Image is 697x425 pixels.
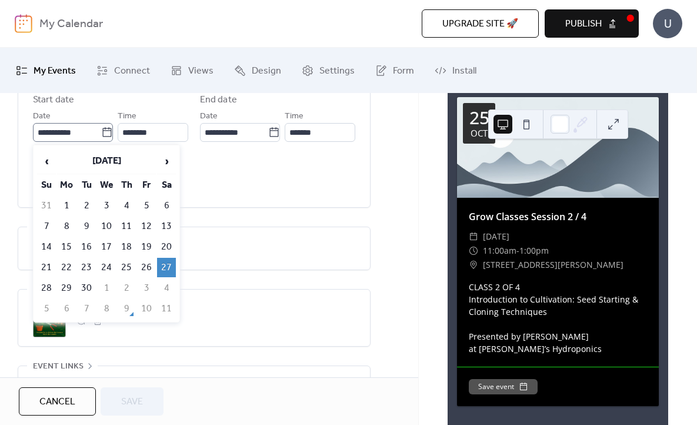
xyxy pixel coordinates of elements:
th: Mo [57,175,76,195]
td: 1 [97,278,116,298]
span: Design [252,62,281,80]
th: Fr [137,175,156,195]
td: 4 [117,196,136,215]
span: Event links [33,360,84,374]
td: 27 [157,258,176,277]
span: Settings [319,62,355,80]
div: ​ [469,258,478,272]
div: ••• [18,366,370,391]
td: 23 [77,258,96,277]
button: Publish [545,9,639,38]
td: 9 [77,217,96,236]
a: Views [162,52,222,88]
button: Upgrade site 🚀 [422,9,539,38]
button: Cancel [19,387,96,416]
td: 5 [137,196,156,215]
a: My Events [7,52,85,88]
span: Cancel [39,395,75,409]
th: Th [117,175,136,195]
td: 9 [117,299,136,318]
div: ​ [469,244,478,258]
td: 25 [117,258,136,277]
td: 16 [77,237,96,257]
a: Connect [88,52,159,88]
td: 8 [57,217,76,236]
td: 18 [117,237,136,257]
span: Views [188,62,214,80]
td: 5 [37,299,56,318]
td: 7 [37,217,56,236]
span: 1:00pm [519,244,549,258]
td: 2 [77,196,96,215]
button: Save event [469,379,538,394]
td: 8 [97,299,116,318]
div: 25 [469,109,489,127]
div: Start date [33,93,74,107]
td: 11 [157,299,176,318]
span: My Events [34,62,76,80]
span: Connect [114,62,150,80]
td: 11 [117,217,136,236]
span: 11:00am [483,244,516,258]
td: 6 [57,299,76,318]
td: 3 [97,196,116,215]
td: 28 [37,278,56,298]
span: Install [452,62,476,80]
th: Su [37,175,56,195]
span: [DATE] [483,230,509,244]
span: Date [33,109,51,124]
div: U [653,9,682,38]
a: Design [225,52,290,88]
span: Date [200,109,218,124]
div: End date [200,93,237,107]
td: 19 [137,237,156,257]
td: 10 [137,299,156,318]
td: 26 [137,258,156,277]
td: 30 [77,278,96,298]
th: We [97,175,116,195]
a: Settings [293,52,363,88]
div: CLASS 2 OF 4 Introduction to Cultivation: Seed Starting & Cloning Techniques Presented by [PERSON... [457,281,659,355]
td: 21 [37,258,56,277]
span: Time [118,109,136,124]
span: Form [393,62,414,80]
img: logo [15,14,32,33]
td: 20 [157,237,176,257]
th: Tu [77,175,96,195]
b: My Calendar [39,13,103,35]
td: 1 [57,196,76,215]
span: Publish [565,17,602,31]
th: Sa [157,175,176,195]
td: 3 [137,278,156,298]
td: 17 [97,237,116,257]
td: 7 [77,299,96,318]
td: 12 [137,217,156,236]
a: Install [426,52,485,88]
td: 22 [57,258,76,277]
span: ‹ [38,150,55,173]
td: 10 [97,217,116,236]
span: › [158,150,175,173]
span: - [516,244,519,258]
th: [DATE] [57,149,156,174]
div: Oct [471,129,488,138]
div: Grow Classes Session 2 / 4 [457,210,659,224]
span: [STREET_ADDRESS][PERSON_NAME] [483,258,623,272]
td: 2 [117,278,136,298]
div: ​ [469,230,478,244]
td: 31 [37,196,56,215]
td: 13 [157,217,176,236]
td: 6 [157,196,176,215]
span: Time [285,109,304,124]
td: 24 [97,258,116,277]
td: 4 [157,278,176,298]
td: 15 [57,237,76,257]
a: Form [366,52,423,88]
td: 29 [57,278,76,298]
span: Upgrade site 🚀 [442,17,518,31]
td: 14 [37,237,56,257]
